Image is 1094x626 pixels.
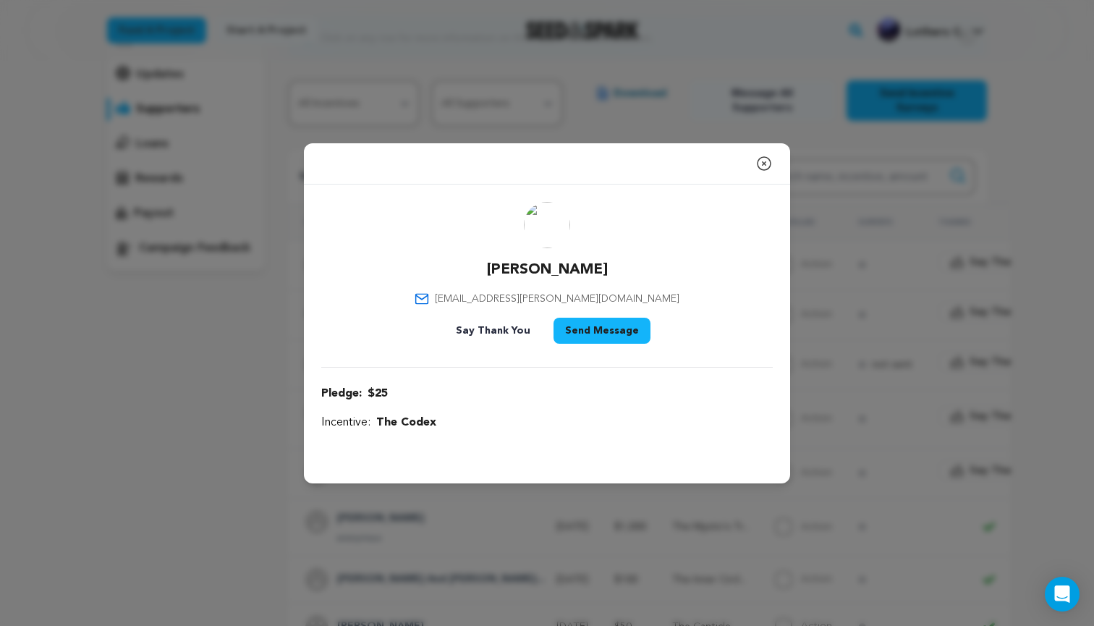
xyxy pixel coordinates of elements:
[554,318,650,344] button: Send Message
[435,292,679,306] span: [EMAIL_ADDRESS][PERSON_NAME][DOMAIN_NAME]
[1045,577,1080,612] div: Open Intercom Messenger
[321,385,362,402] span: Pledge:
[524,202,570,248] img: ACg8ocIZMdb0PLyhBH39rKfuZYVHIz2ynPtzoZrXV2aFf25xX91phcdE=s96-c
[487,260,608,280] p: [PERSON_NAME]
[368,385,388,402] span: $25
[444,318,542,344] button: Say Thank You
[321,414,370,431] span: Incentive:
[376,414,436,431] span: The Codex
